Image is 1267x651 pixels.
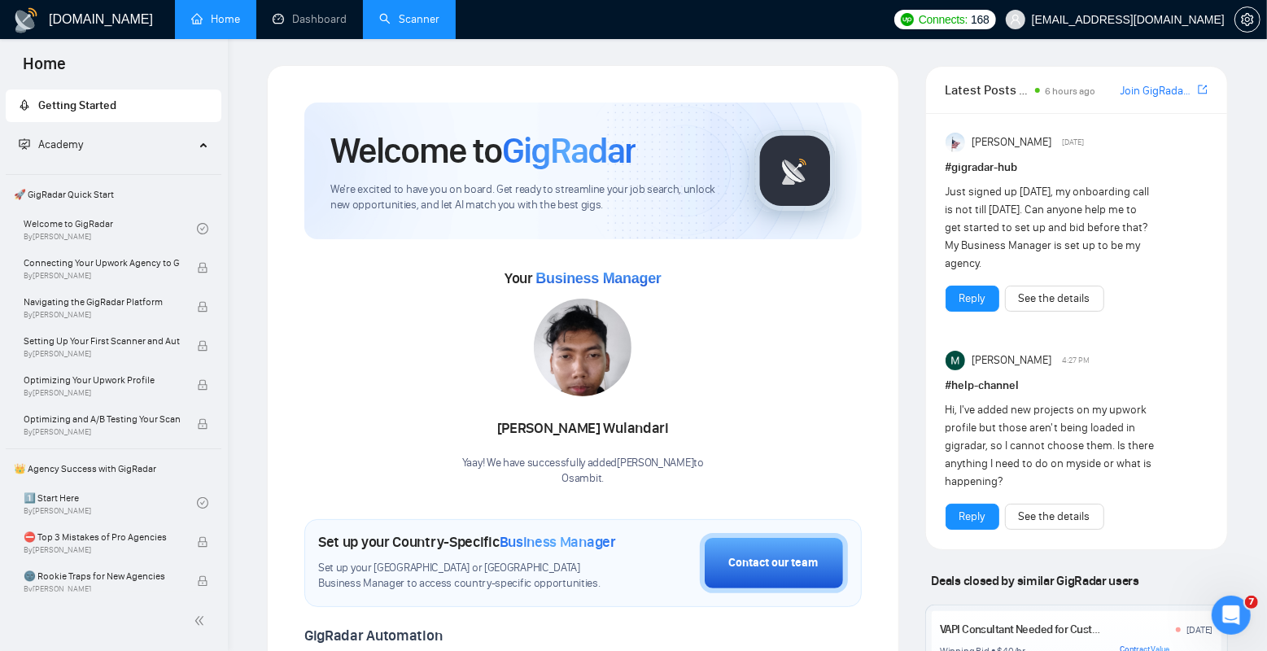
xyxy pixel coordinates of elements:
span: 168 [971,11,989,28]
div: [DATE] [1186,623,1213,636]
span: We're excited to have you on board. Get ready to streamline your job search, unlock new opportuni... [330,182,728,213]
span: By [PERSON_NAME] [24,310,180,320]
span: [PERSON_NAME] [972,352,1051,369]
h1: # gigradar-hub [946,159,1208,177]
div: Hi, I've added new projects on my upwork profile but those aren't being loaded in gigradar, so I ... [946,401,1156,491]
span: GigRadar Automation [304,627,442,644]
p: Osambit . [462,471,704,487]
span: 7 [1245,596,1258,609]
h1: Set up your Country-Specific [318,533,616,551]
span: By [PERSON_NAME] [24,427,180,437]
a: See the details [1019,290,1090,308]
span: 6 hours ago [1045,85,1095,97]
span: export [1198,83,1208,96]
span: lock [197,418,208,430]
span: lock [197,301,208,312]
span: Home [10,52,79,86]
img: 1712061552960-WhatsApp%20Image%202024-04-02%20at%2020.30.59.jpeg [534,299,631,396]
span: check-circle [197,223,208,234]
span: Latest Posts from the GigRadar Community [946,80,1030,100]
span: double-left [194,613,210,629]
img: Milan Stojanovic [946,351,965,370]
button: See the details [1005,286,1104,312]
span: lock [197,575,208,587]
span: lock [197,262,208,273]
span: 👑 Agency Success with GigRadar [7,452,220,485]
a: Join GigRadar Slack Community [1121,82,1195,100]
span: Academy [19,138,83,151]
span: 🚀 GigRadar Quick Start [7,178,220,211]
span: fund-projection-screen [19,138,30,150]
a: export [1198,82,1208,98]
span: setting [1235,13,1260,26]
iframe: Intercom live chat [1212,596,1251,635]
span: rocket [19,99,30,111]
span: Set up your [GEOGRAPHIC_DATA] or [GEOGRAPHIC_DATA] Business Manager to access country-specific op... [318,561,618,592]
span: By [PERSON_NAME] [24,584,180,594]
span: By [PERSON_NAME] [24,388,180,398]
button: Reply [946,286,999,312]
span: By [PERSON_NAME] [24,271,180,281]
span: Deals closed by similar GigRadar users [925,566,1146,595]
div: [PERSON_NAME] Wulandari [462,415,704,443]
a: homeHome [191,12,240,26]
span: lock [197,379,208,391]
h1: # help-channel [946,377,1208,395]
span: 🌚 Rookie Traps for New Agencies [24,568,180,584]
span: Connects: [919,11,968,28]
a: See the details [1019,508,1090,526]
span: Navigating the GigRadar Platform [24,294,180,310]
a: Reply [959,290,985,308]
li: Getting Started [6,90,221,122]
span: Academy [38,138,83,151]
span: GigRadar [502,129,636,173]
img: Anisuzzaman Khan [946,133,965,152]
span: lock [197,340,208,352]
span: Optimizing and A/B Testing Your Scanner for Better Results [24,411,180,427]
span: Business Manager [500,533,616,551]
span: [PERSON_NAME] [972,133,1051,151]
a: dashboardDashboard [273,12,347,26]
img: logo [13,7,39,33]
span: Optimizing Your Upwork Profile [24,372,180,388]
span: Connecting Your Upwork Agency to GigRadar [24,255,180,271]
span: user [1010,14,1021,25]
div: Just signed up [DATE], my onboarding call is not till [DATE]. Can anyone help me to get started t... [946,183,1156,273]
span: [DATE] [1062,135,1084,150]
a: Reply [959,508,985,526]
a: 1️⃣ Start HereBy[PERSON_NAME] [24,485,197,521]
a: setting [1234,13,1260,26]
span: By [PERSON_NAME] [24,349,180,359]
span: By [PERSON_NAME] [24,545,180,555]
span: Setting Up Your First Scanner and Auto-Bidder [24,333,180,349]
img: upwork-logo.png [901,13,914,26]
span: Your [505,269,662,287]
h1: Welcome to [330,129,636,173]
div: Yaay! We have successfully added [PERSON_NAME] to [462,456,704,487]
a: searchScanner [379,12,439,26]
button: Contact our team [700,533,848,593]
span: lock [197,536,208,548]
img: gigradar-logo.png [754,130,836,212]
button: Reply [946,504,999,530]
div: Contact our team [729,554,819,572]
button: See the details [1005,504,1104,530]
a: VAPI Consultant Needed for Custom Tools and Prompt Engineering [940,623,1249,636]
span: ⛔ Top 3 Mistakes of Pro Agencies [24,529,180,545]
a: Welcome to GigRadarBy[PERSON_NAME] [24,211,197,247]
span: Business Manager [535,270,661,286]
button: setting [1234,7,1260,33]
span: check-circle [197,497,208,509]
span: Getting Started [38,98,116,112]
span: 4:27 PM [1062,353,1090,368]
